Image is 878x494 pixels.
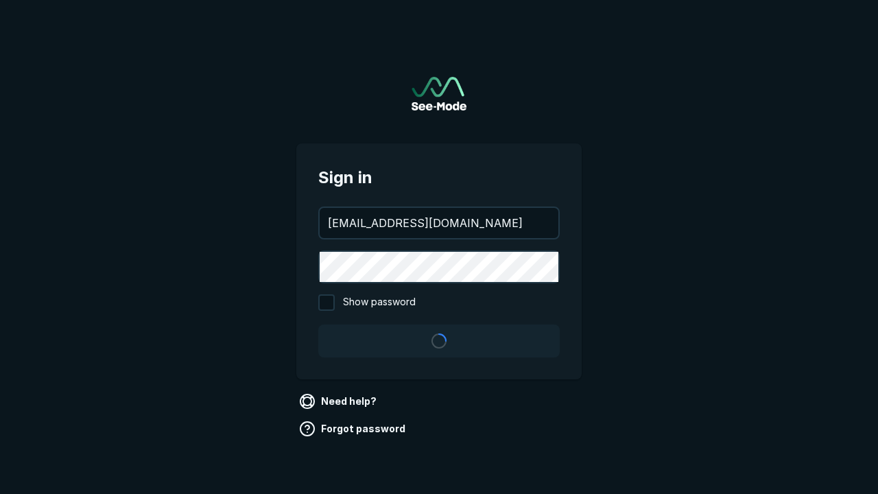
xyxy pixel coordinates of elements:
img: See-Mode Logo [412,77,466,110]
a: Need help? [296,390,382,412]
a: Forgot password [296,418,411,440]
span: Show password [343,294,416,311]
input: your@email.com [320,208,558,238]
span: Sign in [318,165,560,190]
a: Go to sign in [412,77,466,110]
